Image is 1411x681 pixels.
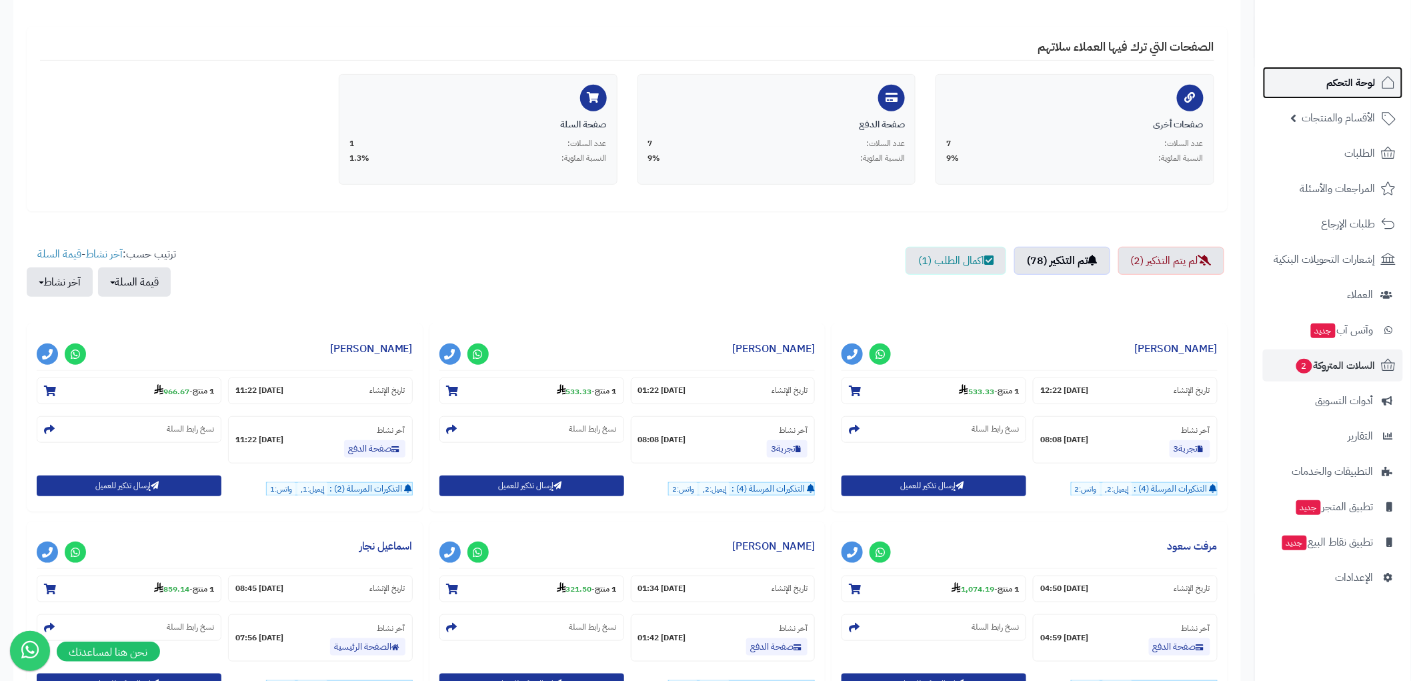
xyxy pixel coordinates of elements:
strong: [DATE] 04:50 [1040,583,1088,594]
strong: [DATE] 01:22 [638,385,686,396]
strong: 321.50 [557,583,592,595]
span: واتس:2 [669,482,697,496]
section: نسخ رابط السلة [37,416,221,443]
strong: 1 منتج [998,583,1019,595]
strong: [DATE] 08:08 [1040,434,1088,446]
span: إيميل:2, [699,482,730,496]
a: اسماعيل نجار [359,538,413,554]
strong: 533.33 [959,386,994,398]
small: - [154,384,214,398]
section: 1 منتج-533.33 [439,378,624,404]
span: 1 [349,138,354,149]
span: 2 [1296,359,1312,374]
a: لم يتم التذكير (2) [1118,247,1224,275]
div: صفحة السلة [349,118,607,131]
small: نسخ رابط السلة [167,424,214,435]
span: النسبة المئوية: [1159,153,1204,164]
a: صفحة الدفع [1149,638,1210,656]
a: صفحة الدفع [344,440,405,458]
a: آخر نشاط [85,246,123,262]
a: طلبات الإرجاع [1263,208,1403,240]
span: المراجعات والأسئلة [1300,179,1376,198]
a: اكمال الطلب (1) [906,247,1006,275]
button: إرسال تذكير للعميل [439,476,624,496]
a: وآتس آبجديد [1263,314,1403,346]
small: تاريخ الإنشاء [1174,385,1210,396]
span: جديد [1311,323,1336,338]
span: عدد السلات: [1165,138,1204,149]
strong: 1 منتج [595,583,617,595]
span: 9% [946,153,959,164]
section: نسخ رابط السلة [439,416,624,443]
span: إيميل:1, [297,482,327,496]
section: نسخ رابط السلة [842,416,1026,443]
button: إرسال تذكير للعميل [37,476,221,496]
small: - [557,582,617,596]
span: لوحة التحكم [1327,73,1376,92]
small: تاريخ الإنشاء [772,583,808,594]
span: الأقسام والمنتجات [1302,109,1376,127]
a: تجربة3 [767,440,808,458]
span: عدد السلات: [866,138,905,149]
small: تاريخ الإنشاء [772,385,808,396]
small: آخر نشاط [1182,424,1210,436]
strong: [DATE] 08:45 [235,583,283,594]
a: السلات المتروكة2 [1263,350,1403,382]
span: النسبة المئوية: [860,153,905,164]
small: نسخ رابط السلة [569,424,617,435]
a: الإعدادات [1263,562,1403,594]
section: نسخ رابط السلة [842,614,1026,641]
span: واتس:1 [267,482,295,496]
span: التذكيرات المرسلة (2) : [329,482,403,495]
a: صفحة الدفع [746,638,808,656]
small: نسخ رابط السلة [167,622,214,633]
span: الإعدادات [1336,568,1374,587]
h4: الصفحات التي ترك فيها العملاء سلاتهم [40,40,1214,61]
span: واتس:2 [1072,482,1100,496]
span: جديد [1282,536,1307,550]
a: الطلبات [1263,137,1403,169]
section: 1 منتج-533.33 [842,378,1026,404]
span: تطبيق نقاط البيع [1281,533,1374,552]
span: جديد [1296,500,1321,515]
a: [PERSON_NAME] [330,341,413,357]
strong: [DATE] 08:08 [638,434,686,446]
button: قيمة السلة [98,267,171,297]
strong: 1 منتج [193,386,214,398]
small: نسخ رابط السلة [972,424,1019,435]
span: تطبيق المتجر [1295,498,1374,516]
a: العملاء [1263,279,1403,311]
span: الطلبات [1345,144,1376,163]
small: آخر نشاط [779,424,808,436]
span: إيميل:2, [1102,482,1132,496]
a: الصفحة الرئيسية [330,638,405,656]
a: تطبيق المتجرجديد [1263,491,1403,523]
small: آخر نشاط [377,622,405,634]
small: تاريخ الإنشاء [1174,583,1210,594]
small: - [154,582,214,596]
strong: [DATE] 12:22 [1040,385,1088,396]
a: لوحة التحكم [1263,67,1403,99]
strong: 1 منتج [193,583,214,595]
section: 1 منتج-321.50 [439,576,624,602]
span: التطبيقات والخدمات [1292,462,1374,481]
span: 7 [648,138,653,149]
strong: [DATE] 11:22 [235,434,283,446]
a: تم التذكير (78) [1014,247,1110,275]
span: 1.3% [349,153,369,164]
strong: 859.14 [154,583,189,595]
section: 1 منتج-1,074.19 [842,576,1026,602]
small: - [959,384,1019,398]
small: - [952,582,1019,596]
span: إشعارات التحويلات البنكية [1274,250,1376,269]
span: وآتس آب [1310,321,1374,339]
span: 7 [946,138,951,149]
a: [PERSON_NAME] [732,341,815,357]
small: آخر نشاط [377,424,405,436]
ul: ترتيب حسب: - [27,247,176,297]
strong: 966.67 [154,386,189,398]
a: [PERSON_NAME] [732,538,815,554]
small: نسخ رابط السلة [972,622,1019,633]
strong: 1 منتج [595,386,617,398]
a: إشعارات التحويلات البنكية [1263,243,1403,275]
